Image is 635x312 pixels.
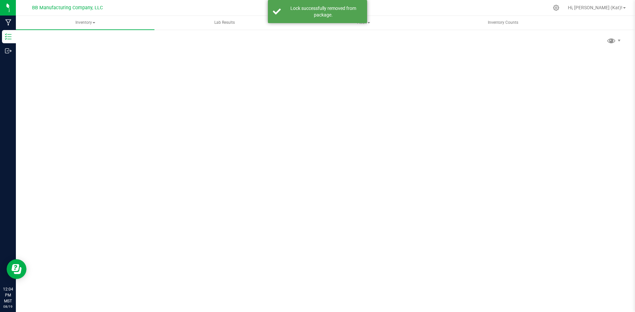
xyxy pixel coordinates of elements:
[16,16,154,30] a: Inventory
[32,5,103,11] span: BB Manufacturing Company, LLC
[3,286,13,304] p: 12:04 PM MST
[155,16,294,30] a: Lab Results
[552,5,560,11] div: Manage settings
[5,19,12,26] inline-svg: Manufacturing
[205,20,244,25] span: Lab Results
[5,33,12,40] inline-svg: Inventory
[568,5,622,10] span: Hi, [PERSON_NAME] (Kat)!
[434,16,572,30] a: Inventory Counts
[5,48,12,54] inline-svg: Outbound
[7,259,26,279] iframe: Resource center
[3,304,13,309] p: 08/19
[284,5,362,18] div: Lock successfully removed from package.
[479,20,527,25] span: Inventory Counts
